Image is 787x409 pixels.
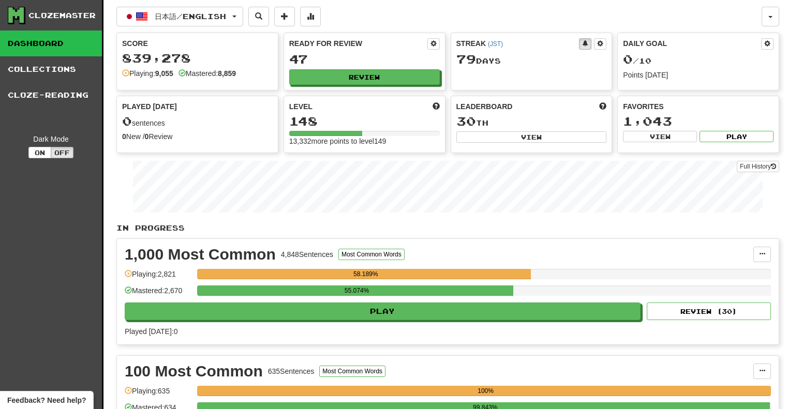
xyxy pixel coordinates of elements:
div: Daily Goal [623,38,761,50]
div: 100 Most Common [125,363,263,379]
button: Most Common Words [338,249,405,260]
div: Favorites [623,101,774,112]
div: Points [DATE] [623,70,774,80]
div: th [456,115,607,128]
span: Score more points to level up [433,101,440,112]
button: Add sentence to collection [274,7,295,26]
div: 55.074% [200,285,513,296]
div: 4,848 Sentences [281,249,333,260]
div: Day s [456,53,607,66]
span: 0 [623,52,633,66]
div: Streak [456,38,580,49]
div: Playing: [122,68,173,79]
span: 79 [456,52,476,66]
button: View [456,131,607,143]
button: Play [125,302,641,320]
div: Ready for Review [289,38,427,49]
button: Most Common Words [319,366,385,377]
a: (JST) [488,40,503,48]
div: 839,278 [122,52,273,65]
span: Played [DATE] [122,101,177,112]
div: Clozemaster [28,10,96,21]
strong: 0 [122,132,126,141]
span: Leaderboard [456,101,513,112]
button: Play [700,131,774,142]
button: More stats [300,7,321,26]
span: 日本語 / English [155,12,226,21]
div: 1,000 Most Common [125,247,276,262]
button: Off [51,147,73,158]
div: Dark Mode [8,134,94,144]
button: Review [289,69,440,85]
button: Search sentences [248,7,269,26]
p: In Progress [116,223,779,233]
button: 日本語/English [116,7,243,26]
button: On [28,147,51,158]
span: / 10 [623,56,651,65]
strong: 0 [145,132,149,141]
a: Full History [737,161,779,172]
div: New / Review [122,131,273,142]
span: 0 [122,114,132,128]
div: Mastered: 2,670 [125,285,192,302]
span: Played [DATE]: 0 [125,327,177,336]
div: 635 Sentences [268,366,315,376]
span: Level [289,101,313,112]
span: Open feedback widget [7,395,86,405]
div: 47 [289,53,440,66]
button: View [623,131,697,142]
span: 30 [456,114,476,128]
strong: 8,859 [218,69,236,78]
div: sentences [122,115,273,128]
div: 58.189% [200,269,531,279]
div: Playing: 2,821 [125,269,192,286]
span: This week in points, UTC [599,101,606,112]
button: Review (30) [647,302,771,320]
div: 100% [200,386,771,396]
div: Mastered: [179,68,236,79]
div: Score [122,38,273,49]
strong: 9,055 [155,69,173,78]
div: Playing: 635 [125,386,192,403]
div: 13,332 more points to level 149 [289,136,440,146]
div: 148 [289,115,440,128]
div: 1,043 [623,115,774,128]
